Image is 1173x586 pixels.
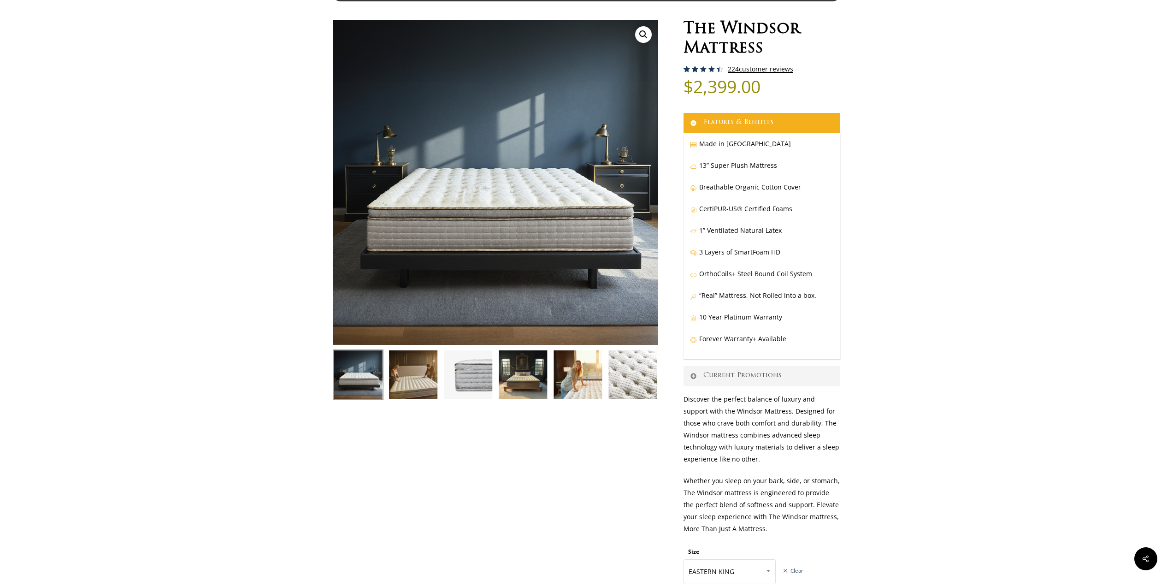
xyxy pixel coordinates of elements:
p: OrthoCoils+ Steel Bound Coil System [690,268,834,290]
p: 1” Ventilated Natural Latex [690,225,834,246]
p: Discover the perfect balance of luxury and support with the Windsor Mattress. Designed for those ... [684,393,840,475]
p: 3 Layers of SmartFoam HD [690,246,834,268]
a: View full-screen image gallery [635,26,652,43]
span: Rated out of 5 based on customer ratings [684,66,720,111]
a: Features & Benefits [684,113,840,133]
label: Size [688,548,699,556]
p: 13” Super Plush Mattress [690,160,834,181]
a: Clear options [783,568,803,574]
p: “Real” Mattress, Not Rolled into a box. [690,290,834,311]
p: CertiPUR-US® Certified Foams [690,203,834,225]
p: Whether you sleep on your back, side, or stomach, The Windsor mattress is engineered to provide t... [684,475,840,545]
span: 224 [728,65,739,73]
span: 223 [684,66,698,81]
img: Windsor In NH Manor [498,349,548,400]
a: 224customer reviews [728,65,793,73]
p: Made in [GEOGRAPHIC_DATA] [690,138,834,160]
p: 10 Year Platinum Warranty [690,311,834,333]
p: Forever Warranty+ Available [690,333,834,355]
span: EASTERN KING [684,559,776,584]
p: Breathable Organic Cotton Cover [690,181,834,203]
img: Windsor-Side-Profile-HD-Closeup [443,349,493,400]
img: Windsor In Studio [333,349,383,400]
img: Windsor-Condo-Shoot-Joane-and-eric feel the plush pillow top. [388,349,438,400]
span: EASTERN KING [684,562,775,581]
bdi: 2,399.00 [684,75,760,98]
a: Current Promotions [684,366,840,386]
div: Rated 4.59 out of 5 [684,66,723,72]
h1: The Windsor Mattress [684,20,840,59]
span: $ [684,75,693,98]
